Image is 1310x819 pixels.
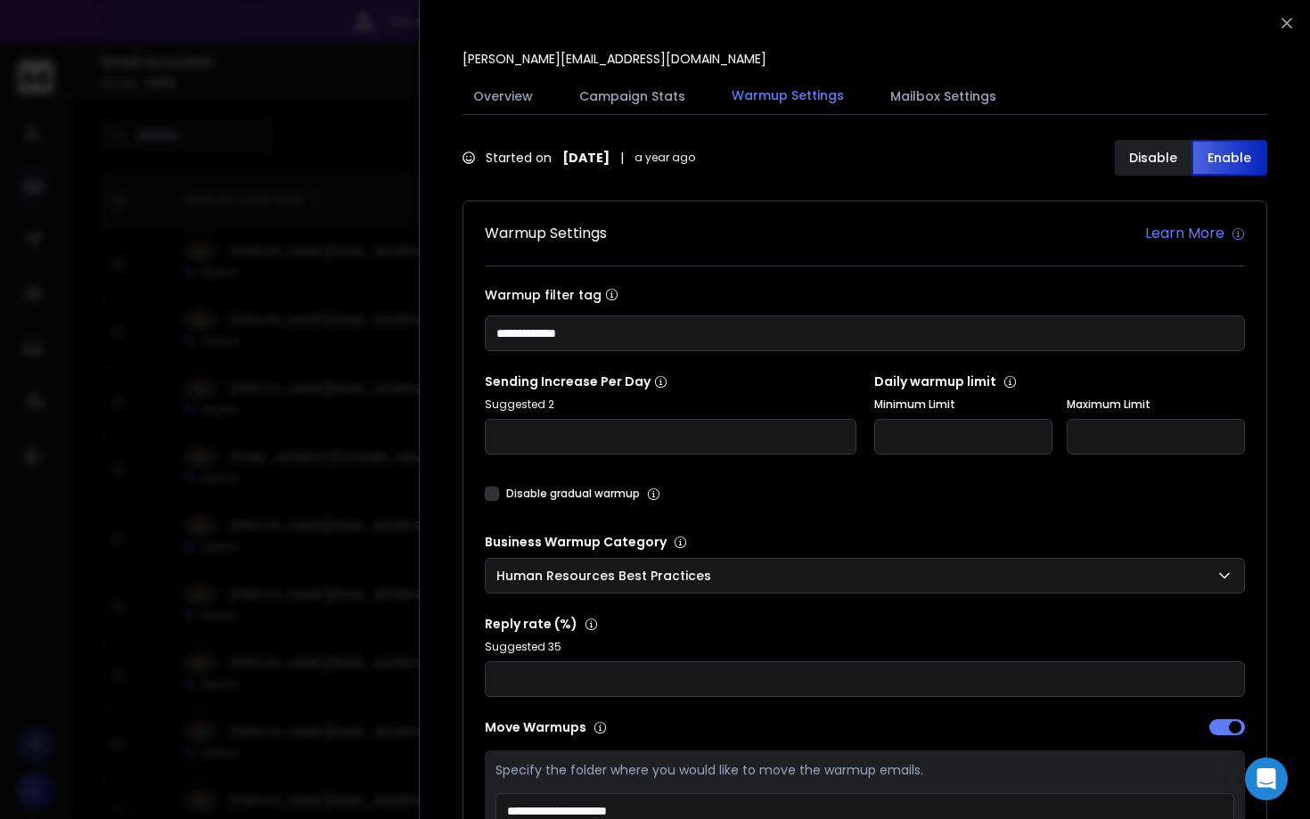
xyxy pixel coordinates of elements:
p: Sending Increase Per Day [485,373,856,390]
label: Maximum Limit [1067,397,1245,412]
span: | [620,149,624,167]
p: Reply rate (%) [485,615,1245,633]
p: Specify the folder where you would like to move the warmup emails. [495,761,1234,779]
p: Suggested 35 [485,640,1245,654]
div: Open Intercom Messenger [1245,758,1288,800]
button: DisableEnable [1115,140,1267,176]
p: Suggested 2 [485,397,856,412]
a: Learn More [1145,223,1245,244]
label: Disable gradual warmup [506,487,640,501]
span: a year ago [635,151,695,165]
button: Campaign Stats [569,77,696,116]
p: [PERSON_NAME][EMAIL_ADDRESS][DOMAIN_NAME] [463,50,766,68]
strong: [DATE] [562,149,610,167]
button: Enable [1191,140,1268,176]
h1: Warmup Settings [485,223,607,244]
p: Human Resources Best Practices [496,567,718,585]
button: Mailbox Settings [880,77,1007,116]
button: Disable [1115,140,1191,176]
label: Warmup filter tag [485,288,1245,301]
button: Warmup Settings [721,76,855,117]
p: Move Warmups [485,718,860,736]
p: Business Warmup Category [485,533,1245,551]
div: Started on [463,149,695,167]
p: Daily warmup limit [874,373,1246,390]
label: Minimum Limit [874,397,1052,412]
button: Overview [463,77,544,116]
